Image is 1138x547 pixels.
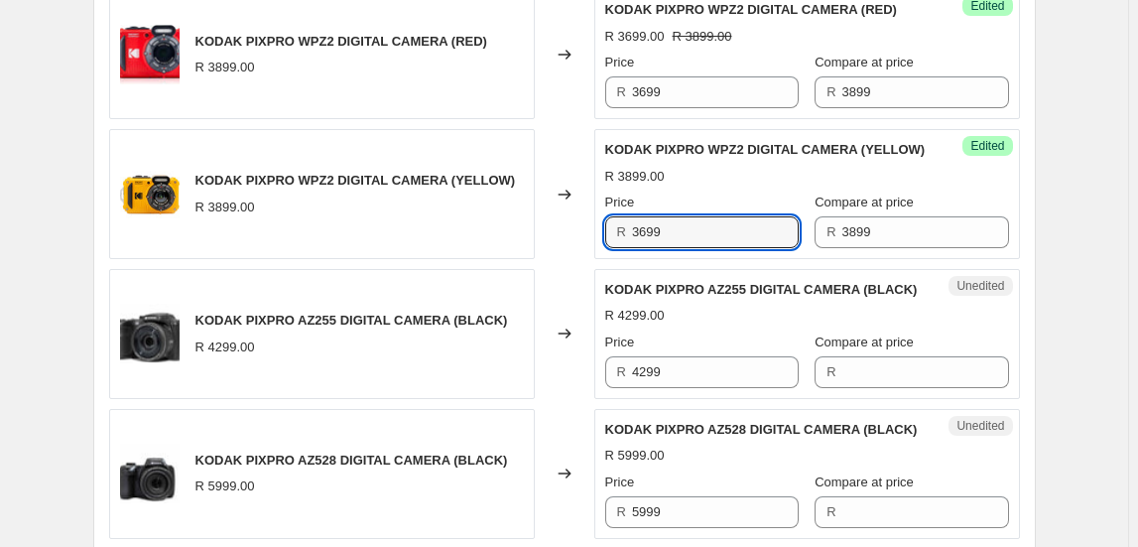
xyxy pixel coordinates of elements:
span: KODAK PIXPRO WPZ2 DIGITAL CAMERA (YELLOW) [195,173,516,188]
span: R [617,84,626,99]
span: Compare at price [815,475,914,489]
img: KODAK-PIXPRO-AZ528-Digital-Phone-black-front_80x.jpg [120,444,180,503]
div: R 4299.00 [195,338,255,357]
span: Unedited [956,278,1004,294]
span: Edited [970,138,1004,154]
span: KODAK PIXPRO AZ528 DIGITAL CAMERA (BLACK) [195,453,508,468]
div: R 5999.00 [605,446,665,466]
span: R [826,224,835,239]
span: R [826,504,835,519]
span: Price [605,195,635,209]
span: Compare at price [815,55,914,69]
span: KODAK PIXPRO AZ528 DIGITAL CAMERA (BLACK) [605,422,918,437]
span: Price [605,475,635,489]
span: R [617,364,626,379]
span: R [617,504,626,519]
span: R [617,224,626,239]
img: KODAK-PIXPRO-AZ255-Digital-Camera-black-front_80x.jpg [120,304,180,363]
div: R 4299.00 [605,306,665,326]
span: R [826,364,835,379]
span: KODAK PIXPRO WPZ2 DIGITAL CAMERA (YELLOW) [605,142,926,157]
span: KODAK PIXPRO AZ255 DIGITAL CAMERA (BLACK) [605,282,918,297]
span: KODAK PIXPRO WPZ2 DIGITAL CAMERA (RED) [605,2,897,17]
span: Compare at price [815,195,914,209]
span: Price [605,335,635,349]
div: R 3899.00 [605,167,665,187]
span: R [826,84,835,99]
span: Unedited [956,418,1004,434]
img: 1593429636_1571153_80x.jpg [120,165,180,224]
strike: R 3899.00 [673,27,732,47]
div: R 3899.00 [195,198,255,217]
div: R 3899.00 [195,58,255,77]
div: R 3699.00 [605,27,665,47]
span: Price [605,55,635,69]
span: KODAK PIXPRO AZ255 DIGITAL CAMERA (BLACK) [195,313,508,328]
span: KODAK PIXPRO WPZ2 DIGITAL CAMERA (RED) [195,34,487,49]
span: Compare at price [815,335,914,349]
img: 611pFTGeUtL._AC_SL1200_80x.jpg [120,25,180,84]
div: R 5999.00 [195,477,255,496]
